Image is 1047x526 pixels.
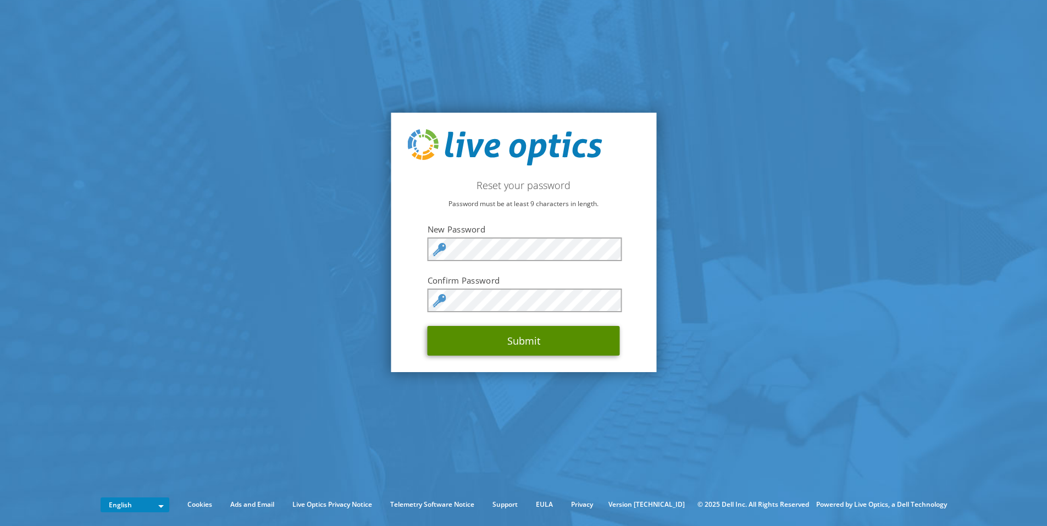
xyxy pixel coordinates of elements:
a: Privacy [563,499,601,511]
a: Live Optics Privacy Notice [284,499,380,511]
a: EULA [528,499,561,511]
li: Powered by Live Optics, a Dell Technology [816,499,947,511]
li: Version [TECHNICAL_ID] [603,499,690,511]
button: Submit [428,326,620,356]
a: Support [484,499,526,511]
li: © 2025 Dell Inc. All Rights Reserved [692,499,815,511]
img: live_optics_svg.svg [407,129,602,165]
h2: Reset your password [407,179,640,191]
label: Confirm Password [428,275,620,286]
label: New Password [428,224,620,235]
a: Telemetry Software Notice [382,499,483,511]
a: Cookies [179,499,220,511]
p: Password must be at least 9 characters in length. [407,198,640,210]
a: Ads and Email [222,499,282,511]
